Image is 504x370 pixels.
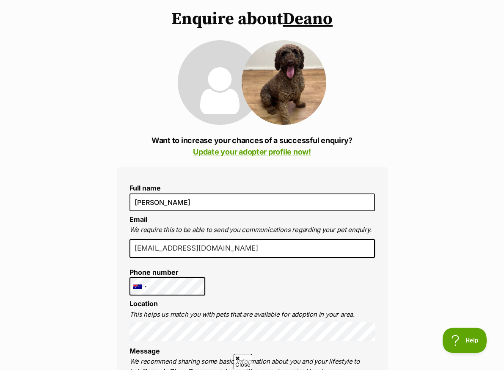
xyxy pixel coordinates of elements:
[129,193,375,211] input: E.g. Jimmy Chew
[193,147,311,156] a: Update your adopter profile now!
[129,184,375,192] label: Full name
[129,268,206,276] label: Phone number
[129,347,160,355] label: Message
[443,328,487,353] iframe: Help Scout Beacon - Open
[117,135,388,157] p: Want to increase your chances of a successful enquiry?
[129,225,375,235] p: We require this to be able to send you communications regarding your pet enquiry.
[129,310,375,320] p: This helps us match you with pets that are available for adoption in your area.
[129,215,147,224] label: Email
[129,299,158,308] label: Location
[242,40,326,125] img: Deano
[117,9,388,29] h1: Enquire about
[234,354,252,369] span: Close
[130,278,149,295] div: Australia: +61
[283,8,333,30] a: Deano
